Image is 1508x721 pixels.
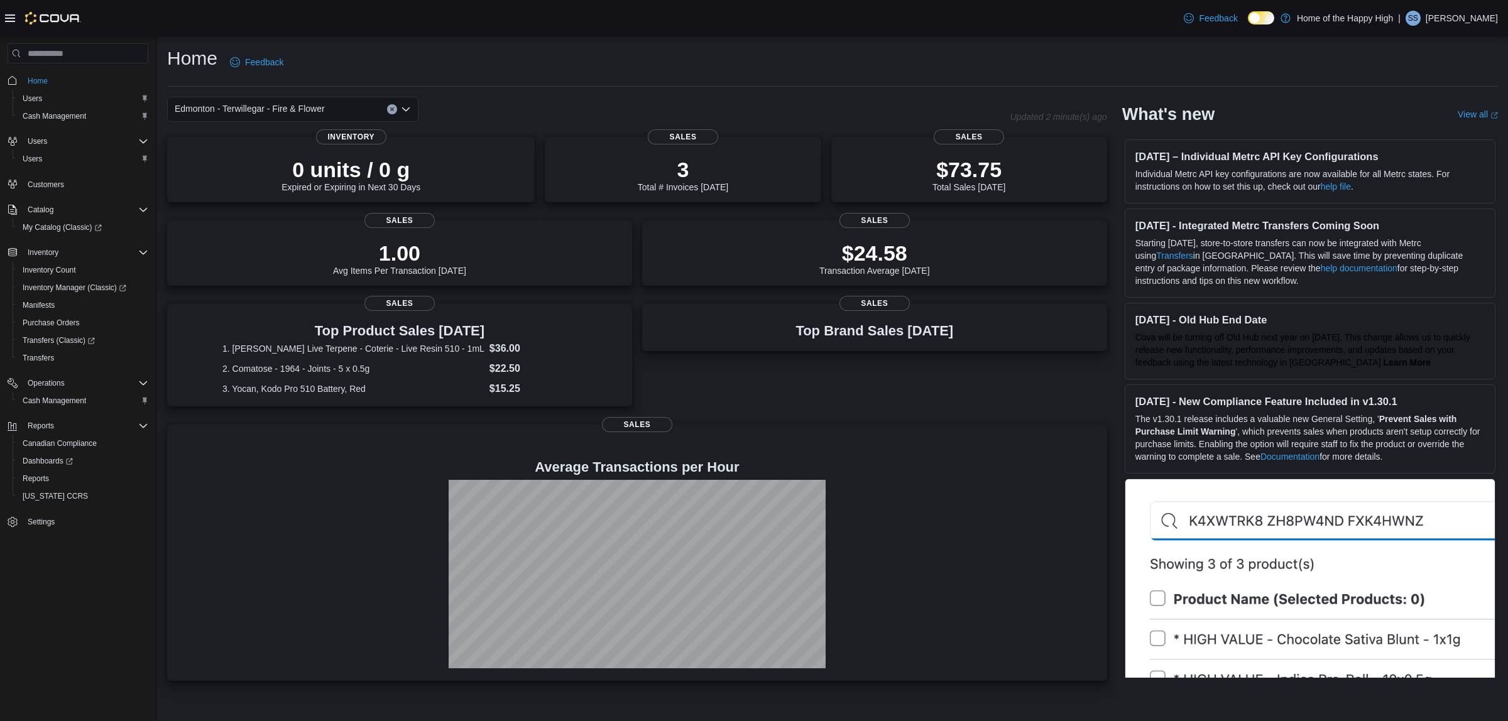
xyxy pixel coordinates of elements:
button: Reports [23,418,59,433]
span: Sales [648,129,718,144]
button: Settings [3,512,153,531]
p: Home of the Happy High [1297,11,1393,26]
div: Expired or Expiring in Next 30 Days [281,157,420,192]
a: Transfers [1156,251,1193,261]
button: [US_STATE] CCRS [13,487,153,505]
svg: External link [1490,112,1498,119]
span: Dashboards [18,453,148,469]
span: Transfers [18,350,148,366]
img: Cova [25,12,81,24]
span: Purchase Orders [18,315,148,330]
button: Home [3,71,153,89]
button: Cash Management [13,392,153,409]
span: Canadian Compliance [18,436,148,451]
h3: [DATE] - Old Hub End Date [1135,313,1485,326]
span: Transfers (Classic) [23,335,95,345]
button: Users [23,134,52,149]
a: Dashboards [18,453,78,469]
div: Total # Invoices [DATE] [638,157,728,192]
dd: $36.00 [489,341,577,356]
span: Cova will be turning off Old Hub next year on [DATE]. This change allows us to quickly release ne... [1135,332,1470,367]
span: Users [23,94,42,104]
span: Transfers [23,353,54,363]
a: Inventory Manager (Classic) [18,280,131,295]
button: Cash Management [13,107,153,125]
a: help documentation [1321,263,1397,273]
span: Cash Management [18,109,148,124]
span: Sales [934,129,1004,144]
span: My Catalog (Classic) [18,220,148,235]
span: Sales [602,417,672,432]
span: Sales [364,296,435,311]
span: Inventory [316,129,386,144]
a: Learn More [1384,357,1431,367]
span: Settings [23,514,148,529]
a: Users [18,91,47,106]
span: Feedback [1199,12,1237,24]
p: 0 units / 0 g [281,157,420,182]
dt: 1. [PERSON_NAME] Live Terpene - Coterie - Live Resin 510 - 1mL [222,342,484,355]
div: Sajjad Syed [1406,11,1421,26]
span: Users [18,151,148,166]
button: Catalog [3,201,153,219]
a: Inventory Manager (Classic) [13,279,153,296]
span: Users [23,154,42,164]
a: Feedback [225,50,288,75]
p: 1.00 [333,241,466,266]
a: Cash Management [18,109,91,124]
p: Updated 2 minute(s) ago [1010,112,1107,122]
button: Inventory Count [13,261,153,279]
button: Purchase Orders [13,314,153,332]
span: Cash Management [18,393,148,408]
span: SS [1408,11,1418,26]
span: Catalog [23,202,148,217]
span: Operations [28,378,65,388]
a: My Catalog (Classic) [18,220,107,235]
span: Customers [28,180,64,190]
span: Inventory Manager (Classic) [18,280,148,295]
a: Purchase Orders [18,315,85,330]
a: Inventory Count [18,263,81,278]
a: Transfers (Classic) [13,332,153,349]
a: Dashboards [13,452,153,470]
span: Manifests [23,300,55,310]
span: My Catalog (Classic) [23,222,102,232]
a: [US_STATE] CCRS [18,489,93,504]
a: Customers [23,177,69,192]
button: Catalog [23,202,58,217]
span: Inventory [23,245,148,260]
span: Home [23,72,148,88]
span: Users [18,91,148,106]
span: Catalog [28,205,53,215]
button: Transfers [13,349,153,367]
button: Canadian Compliance [13,435,153,452]
button: Clear input [387,104,397,114]
span: Sales [839,213,910,228]
span: Customers [23,176,148,192]
span: Feedback [245,56,283,68]
nav: Complex example [8,66,148,563]
dt: 2. Comatose - 1964 - Joints - 5 x 0.5g [222,362,484,375]
dt: 3. Yocan, Kodo Pro 510 Battery, Red [222,382,484,395]
a: Canadian Compliance [18,436,102,451]
div: Transaction Average [DATE] [819,241,930,276]
button: Inventory [23,245,63,260]
a: Manifests [18,298,60,313]
p: Starting [DATE], store-to-store transfers can now be integrated with Metrc using in [GEOGRAPHIC_D... [1135,237,1485,287]
span: Operations [23,376,148,391]
h3: Top Product Sales [DATE] [222,323,577,339]
span: Reports [18,471,148,486]
span: Washington CCRS [18,489,148,504]
a: help file [1321,182,1351,192]
p: $73.75 [932,157,1005,182]
h4: Average Transactions per Hour [177,460,1097,475]
span: Sales [839,296,910,311]
span: Sales [364,213,435,228]
button: Users [13,150,153,168]
button: Inventory [3,244,153,261]
span: Manifests [18,298,148,313]
h3: [DATE] - Integrated Metrc Transfers Coming Soon [1135,219,1485,232]
span: Inventory [28,247,58,257]
button: Reports [3,417,153,435]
